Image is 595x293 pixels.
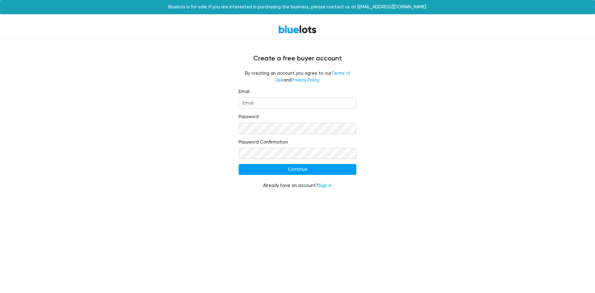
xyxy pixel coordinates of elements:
a: Sign in [318,183,332,188]
label: Password Confirmation [239,139,288,146]
h4: Create a free buyer account [112,55,483,63]
fieldset: By creating an account you agree to our and . [239,70,356,83]
input: Continue [239,164,356,175]
a: Privacy Policy [291,78,319,83]
a: BlueLots [278,25,317,34]
div: Already have an account? [239,182,356,189]
label: Email [239,88,249,95]
label: Password [239,113,259,120]
a: Terms of Use [275,71,350,83]
input: Email [239,98,356,109]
